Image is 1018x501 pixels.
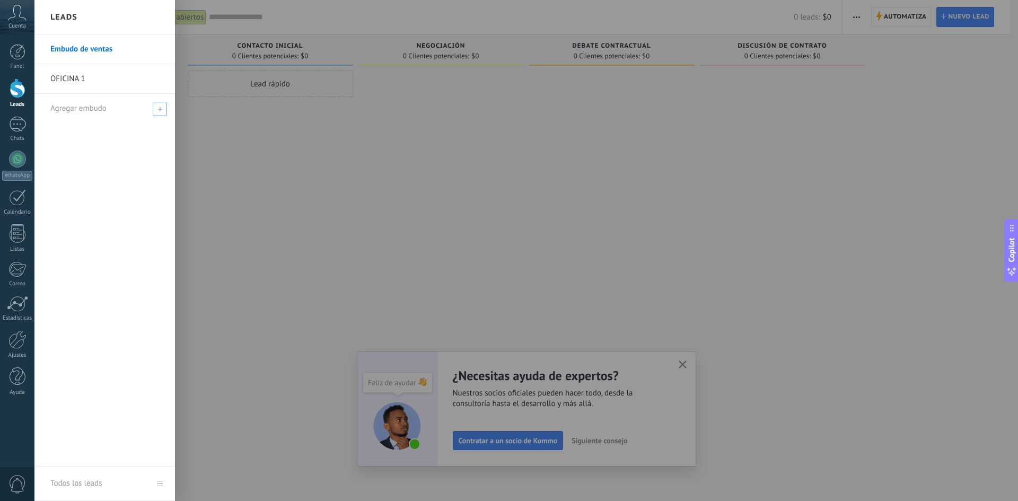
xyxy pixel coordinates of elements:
[2,209,33,216] div: Calendario
[34,467,175,501] a: Todos los leads
[2,389,33,396] div: Ayuda
[50,64,164,94] a: OFICINA 1
[2,315,33,322] div: Estadísticas
[50,103,107,113] span: Agregar embudo
[2,280,33,287] div: Correo
[2,63,33,70] div: Panel
[1006,238,1017,262] span: Copilot
[50,469,102,498] div: Todos los leads
[2,171,32,181] div: WhatsApp
[2,246,33,253] div: Listas
[2,135,33,142] div: Chats
[50,34,164,64] a: Embudo de ventas
[8,23,26,30] span: Cuenta
[2,352,33,359] div: Ajustes
[153,102,167,116] span: Agregar embudo
[50,1,77,34] h2: Leads
[2,101,33,108] div: Leads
